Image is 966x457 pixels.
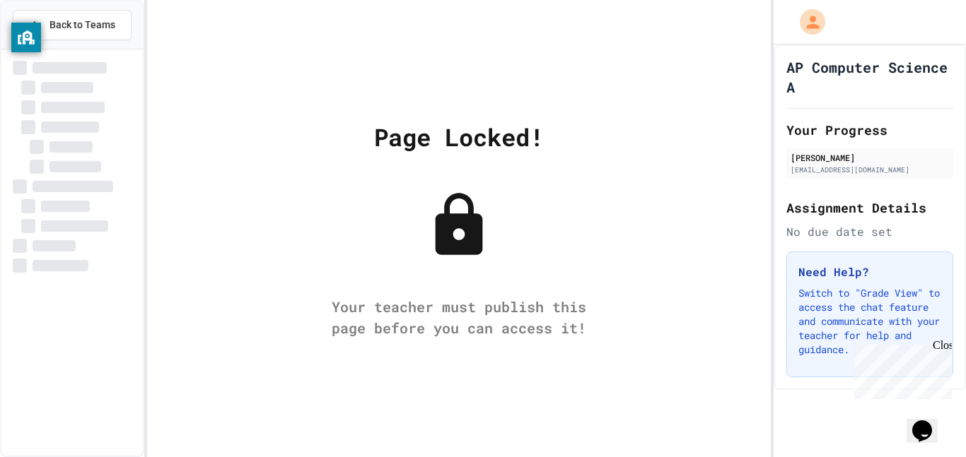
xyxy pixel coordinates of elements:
[786,223,953,240] div: No due date set
[849,339,952,399] iframe: chat widget
[50,18,115,32] span: Back to Teams
[374,119,544,155] div: Page Locked!
[791,165,949,175] div: [EMAIL_ADDRESS][DOMAIN_NAME]
[786,198,953,218] h2: Assignment Details
[6,6,98,90] div: Chat with us now!Close
[785,6,829,38] div: My Account
[791,151,949,164] div: [PERSON_NAME]
[798,263,941,280] h3: Need Help?
[786,57,953,97] h1: AP Computer Science A
[907,400,952,443] iframe: chat widget
[786,120,953,140] h2: Your Progress
[318,296,600,338] div: Your teacher must publish this page before you can access it!
[11,23,41,52] button: privacy banner
[798,286,941,357] p: Switch to "Grade View" to access the chat feature and communicate with your teacher for help and ...
[13,10,132,40] button: Back to Teams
